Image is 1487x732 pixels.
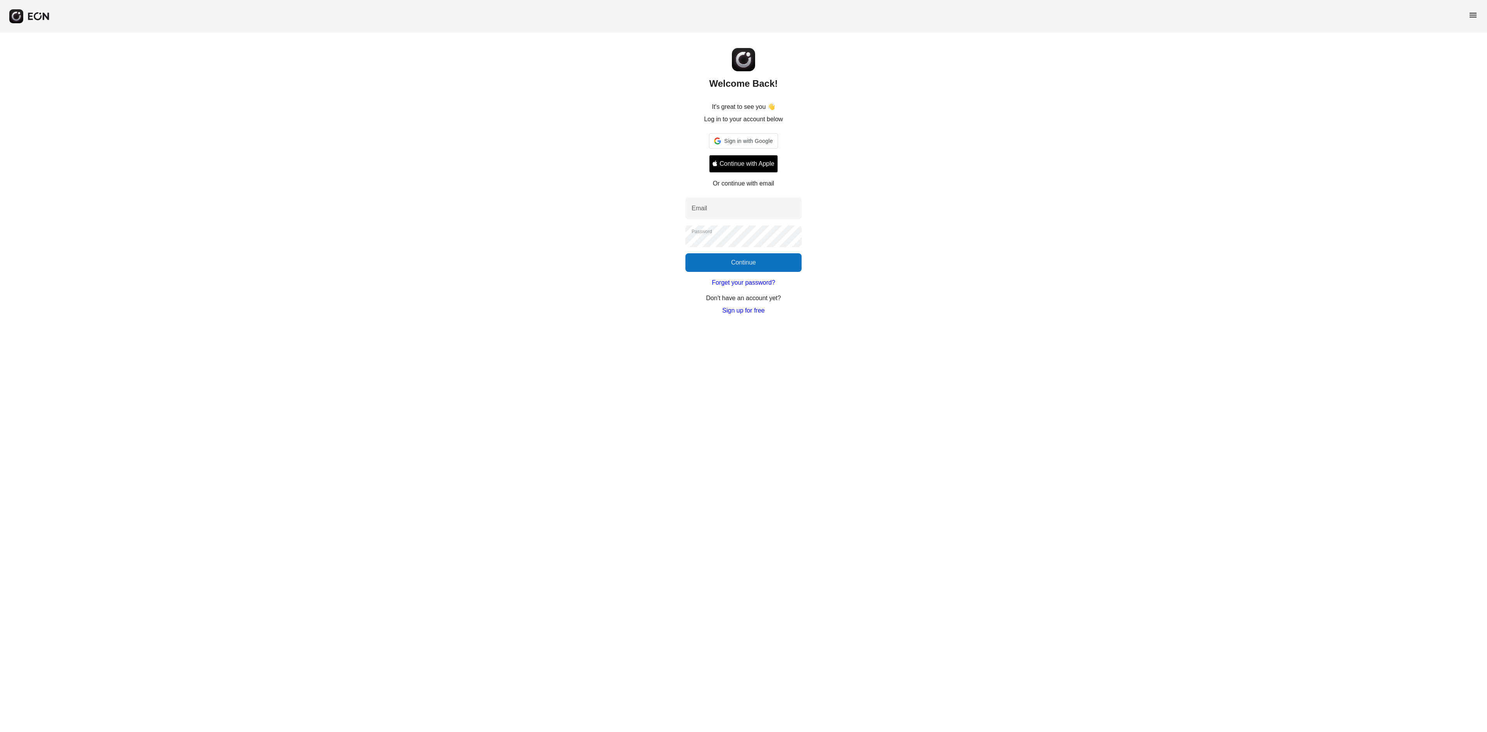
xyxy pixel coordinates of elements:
[712,102,775,112] p: It's great to see you 👋
[712,278,775,287] a: Forget your password?
[685,253,802,272] button: Continue
[724,136,773,146] span: Sign in with Google
[709,155,778,173] button: Signin with apple ID
[709,77,778,90] h2: Welcome Back!
[713,179,774,188] p: Or continue with email
[706,294,781,303] p: Don't have an account yet?
[709,133,778,149] div: Sign in with Google
[704,115,783,124] p: Log in to your account below
[1468,10,1478,20] span: menu
[722,306,764,315] a: Sign up for free
[692,229,712,235] label: Password
[692,204,707,213] label: Email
